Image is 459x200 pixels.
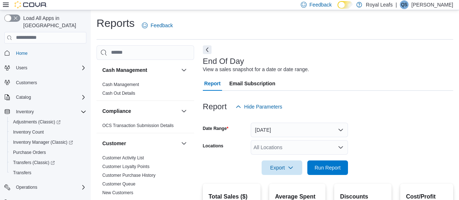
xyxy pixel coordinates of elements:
button: Open list of options [338,144,344,150]
button: Operations [1,182,89,192]
label: Locations [203,143,224,149]
span: Customers [16,80,37,86]
span: Report [204,76,221,91]
span: Users [13,64,86,72]
div: Cash Management [97,80,194,101]
span: Inventory Manager (Classic) [13,139,73,145]
button: Catalog [13,93,34,102]
span: Customer Activity List [102,155,144,161]
a: Customer Purchase History [102,173,156,178]
a: Transfers [10,168,34,177]
span: Hide Parameters [244,103,282,110]
button: Inventory Count [7,127,89,137]
button: Customer [180,139,188,148]
p: | [396,0,397,9]
span: Catalog [16,94,31,100]
button: Cash Management [180,66,188,74]
h1: Reports [97,16,135,30]
span: Purchase Orders [13,150,46,155]
span: Transfers (Classic) [13,160,55,166]
span: Feedback [310,1,332,8]
span: Users [16,65,27,71]
input: Dark Mode [337,1,353,9]
label: Date Range [203,126,229,131]
button: Customer [102,140,178,147]
span: Transfers [10,168,86,177]
span: Customer Purchase History [102,172,156,178]
h3: Compliance [102,107,131,115]
a: Customer Queue [102,181,135,187]
button: Purchase Orders [7,147,89,158]
span: Feedback [151,22,173,29]
button: Export [262,160,302,175]
span: Inventory [16,109,34,115]
div: Qadeer Shah [400,0,409,9]
h3: Cash Management [102,66,147,74]
button: Catalog [1,92,89,102]
a: Adjustments (Classic) [10,118,63,126]
span: QS [401,0,407,9]
span: Export [266,160,298,175]
button: Customers [1,77,89,88]
div: View a sales snapshot for a date or date range. [203,66,309,73]
span: Run Report [315,164,341,171]
span: Customers [13,78,86,87]
a: Inventory Count [10,128,47,136]
span: Transfers [13,170,31,176]
a: OCS Transaction Submission Details [102,123,174,128]
a: Adjustments (Classic) [7,117,89,127]
a: Purchase Orders [10,148,49,157]
button: Home [1,48,89,58]
span: Home [16,50,28,56]
a: Inventory Manager (Classic) [10,138,76,147]
button: Users [13,64,30,72]
p: [PERSON_NAME] [411,0,453,9]
button: Inventory [13,107,37,116]
span: Customer Queue [102,181,135,187]
h3: Report [203,102,227,111]
span: Adjustments (Classic) [13,119,61,125]
a: Feedback [139,18,176,33]
span: Cash Management [102,82,139,87]
span: Inventory Count [13,129,44,135]
button: Next [203,45,212,54]
h3: End Of Day [203,57,244,66]
h3: Customer [102,140,126,147]
button: [DATE] [251,123,348,137]
a: Inventory Manager (Classic) [7,137,89,147]
a: Transfers (Classic) [7,158,89,168]
button: Cash Management [102,66,178,74]
a: Customers [13,78,40,87]
a: Customer Loyalty Points [102,164,149,169]
p: Royal Leafs [366,0,393,9]
a: Cash Out Details [102,91,135,96]
span: Operations [16,184,37,190]
span: Inventory Manager (Classic) [10,138,86,147]
a: Transfers (Classic) [10,158,58,167]
a: New Customers [102,190,133,195]
span: Operations [13,183,86,192]
button: Run Report [307,160,348,175]
span: Home [13,49,86,58]
span: Adjustments (Classic) [10,118,86,126]
span: Inventory Count [10,128,86,136]
button: Inventory [1,107,89,117]
a: Home [13,49,30,58]
a: Customer Activity List [102,155,144,160]
button: Compliance [180,107,188,115]
span: Catalog [13,93,86,102]
span: Purchase Orders [10,148,86,157]
span: Email Subscription [229,76,275,91]
div: Customer [97,154,194,200]
div: Compliance [97,121,194,133]
span: Cash Out Details [102,90,135,96]
button: Users [1,63,89,73]
span: Transfers (Classic) [10,158,86,167]
button: Transfers [7,168,89,178]
button: Hide Parameters [233,99,285,114]
span: Load All Apps in [GEOGRAPHIC_DATA] [20,15,86,29]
